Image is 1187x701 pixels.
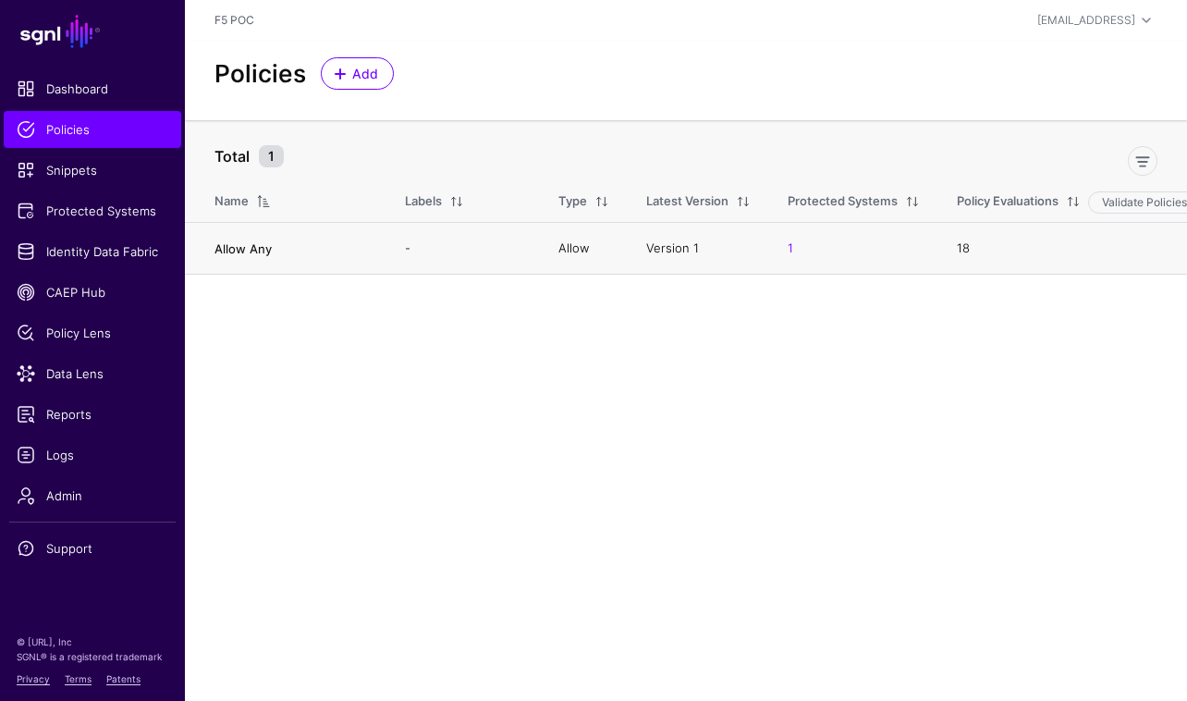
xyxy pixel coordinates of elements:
[4,355,181,392] a: Data Lens
[214,147,250,166] strong: Total
[540,222,628,275] td: Allow
[17,405,168,424] span: Reports
[17,242,168,261] span: Identity Data Fabric
[17,161,168,179] span: Snippets
[259,145,284,167] small: 1
[558,192,587,211] div: Type
[4,70,181,107] a: Dashboard
[4,396,181,433] a: Reports
[405,192,442,211] div: Labels
[17,283,168,301] span: CAEP Hub
[4,314,181,351] a: Policy Lens
[938,222,1187,275] td: 18
[350,64,381,83] span: Add
[17,364,168,383] span: Data Lens
[106,673,141,684] a: Patents
[628,222,769,275] td: Version 1
[957,192,1059,211] div: Policy Evaluations
[4,477,181,514] a: Admin
[214,192,249,211] div: Name
[17,486,168,505] span: Admin
[11,11,174,52] a: SGNL
[4,233,181,270] a: Identity Data Fabric
[17,446,168,464] span: Logs
[65,673,92,684] a: Terms
[17,80,168,98] span: Dashboard
[788,192,898,211] div: Protected Systems
[17,324,168,342] span: Policy Lens
[4,111,181,148] a: Policies
[17,673,50,684] a: Privacy
[214,241,272,256] a: Allow Any
[214,59,306,89] h2: Policies
[4,437,181,473] a: Logs
[17,202,168,220] span: Protected Systems
[17,120,168,139] span: Policies
[17,634,168,649] p: © [URL], Inc
[386,222,540,275] td: -
[17,539,168,558] span: Support
[4,152,181,189] a: Snippets
[4,274,181,311] a: CAEP Hub
[214,13,254,27] a: F5 POC
[4,192,181,229] a: Protected Systems
[321,57,394,90] a: Add
[1037,12,1135,29] div: [EMAIL_ADDRESS]
[646,192,728,211] div: Latest Version
[788,240,793,255] a: 1
[17,649,168,664] p: SGNL® is a registered trademark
